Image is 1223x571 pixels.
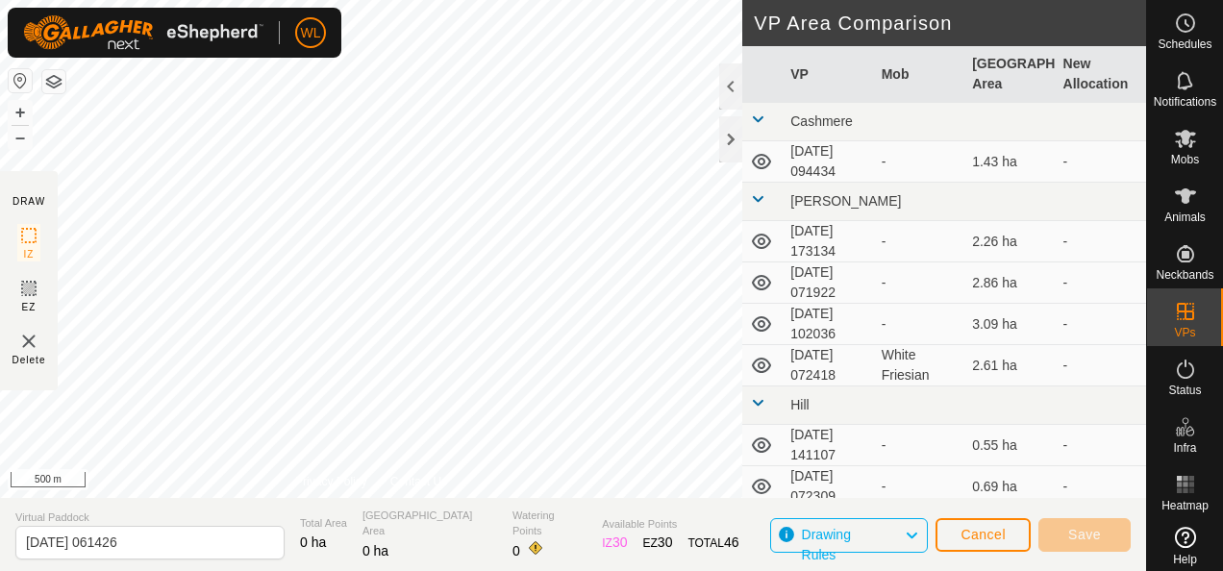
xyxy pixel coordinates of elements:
[1173,554,1197,565] span: Help
[658,534,673,550] span: 30
[783,425,873,466] td: [DATE] 141107
[612,534,628,550] span: 30
[1056,262,1146,304] td: -
[964,304,1055,345] td: 3.09 ha
[961,527,1006,542] span: Cancel
[295,473,367,490] a: Privacy Policy
[12,353,46,367] span: Delete
[1056,425,1146,466] td: -
[882,152,957,172] div: -
[882,435,957,456] div: -
[882,477,957,497] div: -
[1056,304,1146,345] td: -
[9,126,32,149] button: –
[17,330,40,353] img: VP
[964,262,1055,304] td: 2.86 ha
[936,518,1031,552] button: Cancel
[362,543,388,559] span: 0 ha
[1154,96,1216,108] span: Notifications
[512,508,587,539] span: Watering Points
[1056,221,1146,262] td: -
[783,345,873,386] td: [DATE] 072418
[1056,466,1146,508] td: -
[9,101,32,124] button: +
[300,534,326,550] span: 0 ha
[1173,442,1196,454] span: Infra
[1038,518,1131,552] button: Save
[783,262,873,304] td: [DATE] 071922
[783,304,873,345] td: [DATE] 102036
[783,141,873,183] td: [DATE] 094434
[1161,500,1209,511] span: Heatmap
[964,141,1055,183] td: 1.43 ha
[882,232,957,252] div: -
[390,473,447,490] a: Contact Us
[602,516,738,533] span: Available Points
[23,15,263,50] img: Gallagher Logo
[1171,154,1199,165] span: Mobs
[1056,345,1146,386] td: -
[602,533,627,553] div: IZ
[790,113,853,129] span: Cashmere
[783,46,873,103] th: VP
[1068,527,1101,542] span: Save
[301,23,321,43] span: WL
[1156,269,1213,281] span: Neckbands
[874,46,964,103] th: Mob
[790,193,901,209] span: [PERSON_NAME]
[1168,385,1201,396] span: Status
[1174,327,1195,338] span: VPs
[964,46,1055,103] th: [GEOGRAPHIC_DATA] Area
[802,527,851,562] span: Drawing Rules
[22,300,37,314] span: EZ
[724,534,739,550] span: 46
[783,466,873,508] td: [DATE] 072309
[783,221,873,262] td: [DATE] 173134
[9,69,32,92] button: Reset Map
[754,12,1146,35] h2: VP Area Comparison
[964,466,1055,508] td: 0.69 ha
[882,314,957,335] div: -
[687,533,738,553] div: TOTAL
[1056,141,1146,183] td: -
[15,509,285,526] span: Virtual Paddock
[882,345,957,385] div: White Friesian
[1056,46,1146,103] th: New Allocation
[24,247,35,261] span: IZ
[643,533,673,553] div: EZ
[790,397,809,412] span: Hill
[882,273,957,293] div: -
[1164,211,1206,223] span: Animals
[42,70,65,93] button: Map Layers
[362,508,497,539] span: [GEOGRAPHIC_DATA] Area
[12,194,45,209] div: DRAW
[964,425,1055,466] td: 0.55 ha
[512,543,520,559] span: 0
[1158,38,1211,50] span: Schedules
[300,515,347,532] span: Total Area
[964,345,1055,386] td: 2.61 ha
[964,221,1055,262] td: 2.26 ha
